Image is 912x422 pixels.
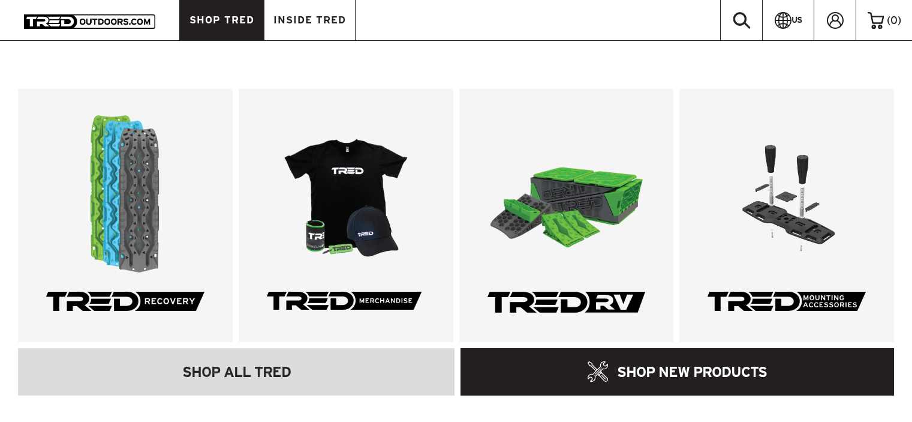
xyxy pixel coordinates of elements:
span: INSIDE TRED [273,15,346,25]
a: SHOP NEW PRODUCTS [460,348,894,396]
span: ( ) [887,15,901,26]
a: SHOP ALL TRED [18,348,455,396]
img: TRED Outdoors America [24,14,155,29]
img: cart-icon [868,12,884,29]
span: 0 [890,14,898,26]
span: SHOP TRED [189,15,254,25]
